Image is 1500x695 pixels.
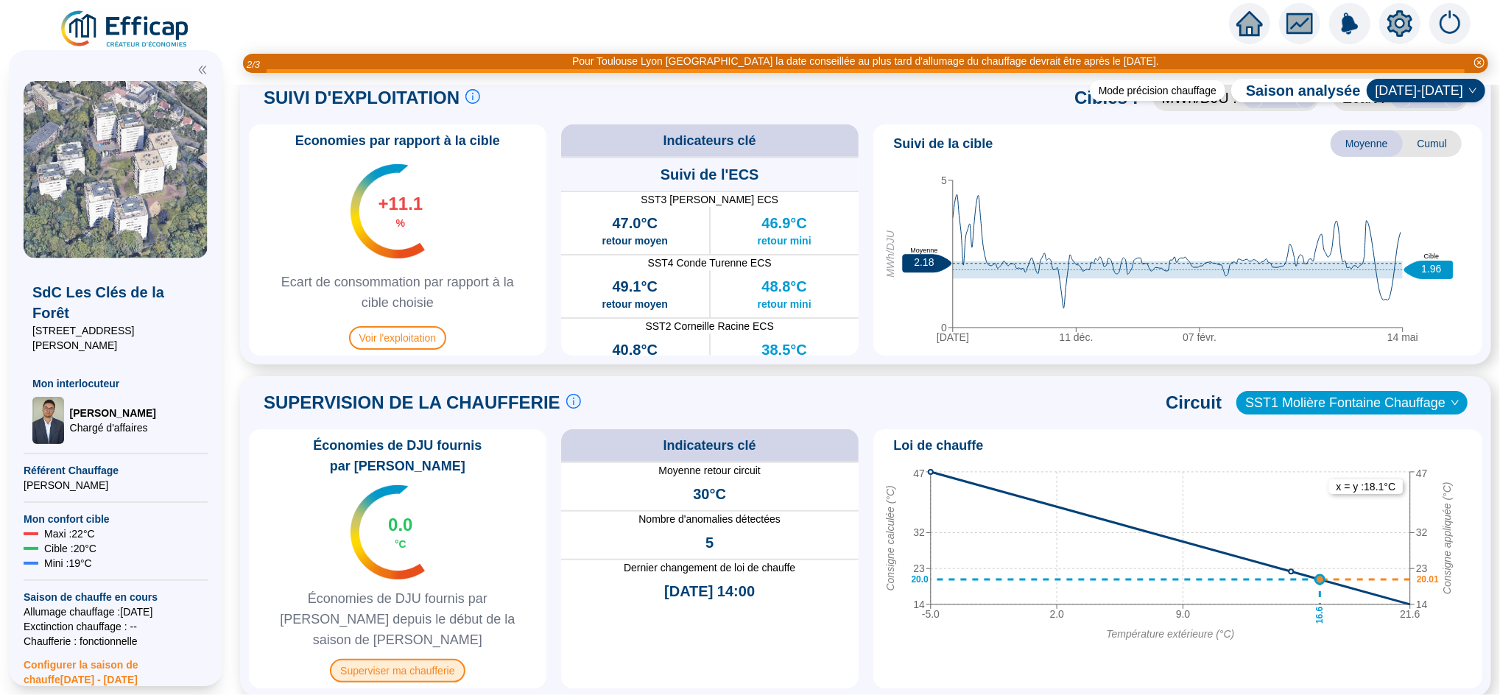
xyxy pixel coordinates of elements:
[761,213,806,233] span: 46.9°C
[32,323,199,353] span: [STREET_ADDRESS][PERSON_NAME]
[388,513,412,537] span: 0.0
[1474,57,1485,68] span: close-circle
[913,599,925,610] tspan: 14
[572,54,1159,69] div: Pour Toulouse Lyon [GEOGRAPHIC_DATA] la date conseillée au plus tard d'allumage du chauffage devr...
[1314,607,1325,624] text: 16.6
[705,532,714,553] span: 5
[941,322,947,334] tspan: 0
[70,406,156,420] span: [PERSON_NAME]
[1429,3,1471,44] img: alerts
[884,230,895,278] tspan: MWh/DJU
[884,485,895,590] tspan: Consigne calculée (°C)
[1329,3,1370,44] img: alerts
[351,485,425,579] img: indicateur températures
[602,233,667,248] span: retour moyen
[264,391,560,414] span: SUPERVISION DE LA CHAUFFERIE
[395,537,406,551] span: °C
[24,634,208,649] span: Chaufferie : fonctionnelle
[1451,398,1459,407] span: down
[286,130,509,151] span: Economies par rapport à la cible
[913,562,925,574] tspan: 23
[1387,331,1418,343] tspan: 14 mai
[936,331,968,343] tspan: [DATE]
[613,276,658,297] span: 49.1°C
[255,588,541,650] span: Économies de DJU fournis par [PERSON_NAME] depuis le début de la saison de [PERSON_NAME]
[396,216,405,230] span: %
[44,526,95,541] span: Maxi : 22 °C
[1421,263,1441,275] text: 1.96
[1183,331,1216,343] tspan: 07 févr.
[1049,608,1064,620] tspan: 2.0
[330,659,465,682] span: Superviser ma chaufferie
[24,478,208,493] span: [PERSON_NAME]
[1416,599,1428,610] tspan: 14
[1387,10,1413,37] span: setting
[613,213,658,233] span: 47.0°C
[911,574,929,585] text: 20.0
[910,247,937,254] text: Moyenne
[664,581,755,601] span: [DATE] 14:00
[1423,253,1439,261] text: Cible
[602,297,667,311] span: retour moyen
[1403,130,1462,157] span: Cumul
[561,192,859,207] span: SST3 [PERSON_NAME] ECS
[761,276,806,297] span: 48.8°C
[913,526,925,538] tspan: 32
[1416,468,1428,479] tspan: 47
[1059,331,1093,343] tspan: 11 déc.
[758,233,811,248] span: retour mini
[1245,392,1459,414] span: SST1 Molière Fontaine Chauffage
[758,297,811,311] span: retour mini
[351,164,425,258] img: indicateur températures
[941,174,947,186] tspan: 5
[566,394,581,409] span: info-circle
[32,282,199,323] span: SdC Les Clés de la Forêt
[255,272,541,313] span: Ecart de consommation par rapport à la cible choisie
[1331,130,1403,157] span: Moyenne
[561,255,859,270] span: SST4 Conde Turenne ECS
[44,541,96,556] span: Cible : 20 °C
[1090,80,1225,101] div: Mode précision chauffage
[921,608,939,620] tspan: -5.0
[693,484,726,504] span: 30°C
[24,512,208,526] span: Mon confort cible
[349,326,447,350] span: Voir l'exploitation
[1416,574,1438,585] text: 20.01
[1166,391,1222,414] span: Circuit
[1468,86,1477,95] span: down
[1376,80,1476,102] span: 2024-2025
[378,192,423,216] span: +11.1
[1336,481,1395,493] text: x = y : 18.1 °C
[561,319,859,334] span: SST2 Corneille Racine ECS
[561,512,859,526] span: Nombre d'anomalies détectées
[1400,608,1420,620] tspan: 21.6
[1074,86,1138,110] span: Cibles :
[1286,10,1313,37] span: fund
[1175,608,1190,620] tspan: 9.0
[1440,482,1452,595] tspan: Consigne appliquée (°C)
[32,376,199,391] span: Mon interlocuteur
[561,560,859,575] span: Dernier changement de loi de chauffe
[761,339,806,360] span: 38.5°C
[24,463,208,478] span: Référent Chauffage
[24,604,208,619] span: Allumage chauffage : [DATE]
[1416,562,1428,574] tspan: 23
[59,9,192,50] img: efficap energie logo
[1231,80,1361,101] span: Saison analysée
[255,435,541,476] span: Économies de DJU fournis par [PERSON_NAME]
[894,435,984,456] span: Loi de chauffe
[264,86,459,110] span: SUIVI D'EXPLOITATION
[1236,10,1263,37] span: home
[24,619,208,634] span: Exctinction chauffage : --
[24,590,208,604] span: Saison de chauffe en cours
[894,133,993,154] span: Suivi de la cible
[613,339,658,360] span: 40.8°C
[1416,526,1428,538] tspan: 32
[561,463,859,478] span: Moyenne retour circuit
[1106,628,1234,640] tspan: Température extérieure (°C)
[32,397,64,444] img: Chargé d'affaires
[24,649,208,687] span: Configurer la saison de chauffe [DATE] - [DATE]
[661,164,759,185] span: Suivi de l'ECS
[197,65,208,75] span: double-left
[465,89,480,104] span: info-circle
